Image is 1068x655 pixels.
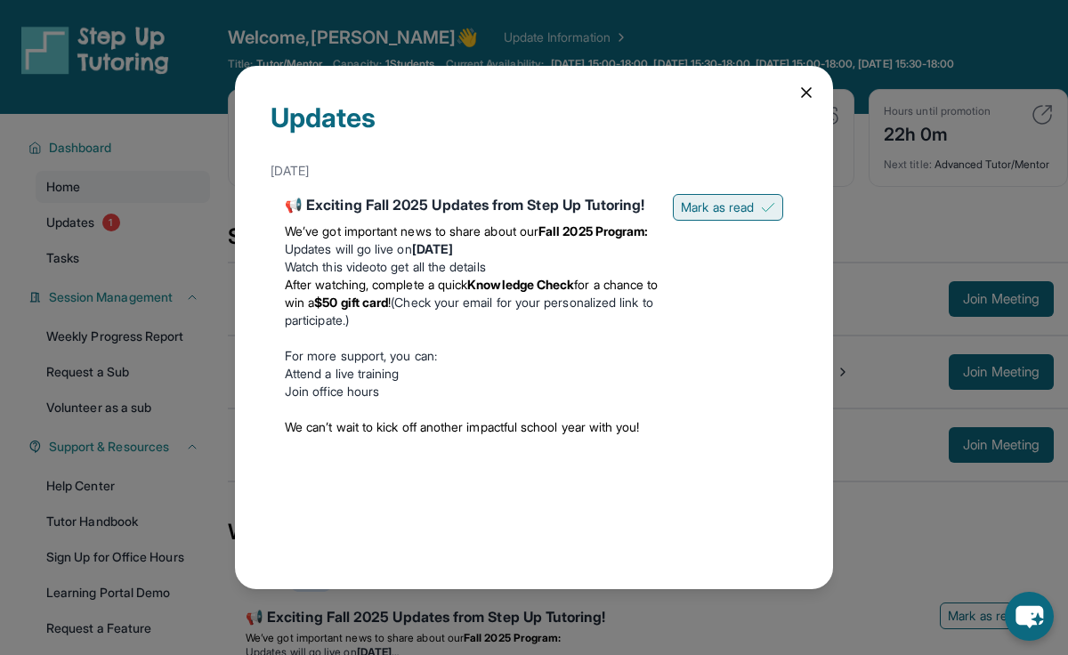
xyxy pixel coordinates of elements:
p: For more support, you can: [285,347,659,365]
img: Mark as read [761,200,775,214]
span: Mark as read [681,198,754,216]
strong: Fall 2025 Program: [538,223,648,239]
span: We’ve got important news to share about our [285,223,538,239]
li: to get all the details [285,258,659,276]
strong: $50 gift card [314,295,388,310]
div: Updates [271,101,797,155]
button: chat-button [1005,592,1054,641]
strong: Knowledge Check [467,277,574,292]
span: ! [388,295,391,310]
a: Attend a live training [285,366,400,381]
li: Updates will go live on [285,240,659,258]
div: [DATE] [271,155,797,187]
span: After watching, complete a quick [285,277,467,292]
strong: [DATE] [412,241,453,256]
span: We can’t wait to kick off another impactful school year with you! [285,419,640,434]
a: Join office hours [285,384,379,399]
li: (Check your email for your personalized link to participate.) [285,276,659,329]
a: Watch this video [285,259,376,274]
div: 📢 Exciting Fall 2025 Updates from Step Up Tutoring! [285,194,659,215]
button: Mark as read [673,194,783,221]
